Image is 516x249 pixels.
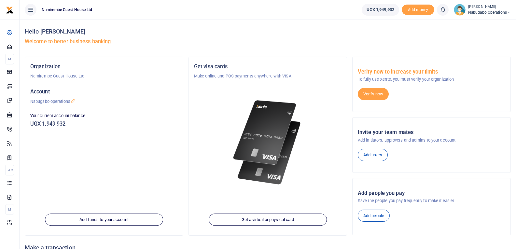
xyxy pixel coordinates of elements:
[231,95,305,190] img: xente-_physical_cards.png
[30,98,178,105] p: Nabugabo operations
[5,54,14,64] li: M
[358,137,505,144] p: Add initiators, approvers and admins to your account
[358,76,505,83] p: To fully use Xente, you must verify your organization
[468,4,511,10] small: [PERSON_NAME]
[5,204,14,215] li: M
[358,149,388,161] a: Add users
[25,38,511,45] h5: Welcome to better business banking
[367,7,394,13] span: UGX 1,949,932
[468,9,511,15] span: Nabugabo operations
[358,129,505,136] h5: Invite your team mates
[358,69,505,75] h5: Verify now to increase your limits
[30,113,178,119] p: Your current account balance
[358,210,390,222] a: Add people
[6,7,14,12] a: logo-small logo-large logo-large
[358,198,505,204] p: Save the people you pay frequently to make it easier
[359,4,402,16] li: Wallet ballance
[454,4,466,16] img: profile-user
[194,73,342,79] p: Make online and POS payments anywhere with VISA
[6,6,14,14] img: logo-small
[30,73,178,79] p: Namirembe Guest House Ltd
[454,4,511,16] a: profile-user [PERSON_NAME] Nabugabo operations
[358,88,389,100] a: Verify now
[362,4,399,16] a: UGX 1,949,932
[30,121,178,127] h5: UGX 1,949,932
[39,7,95,13] span: Namirembe Guest House Ltd
[5,165,14,175] li: Ac
[358,190,505,197] h5: Add people you pay
[209,214,327,226] a: Get a virtual or physical card
[402,5,434,15] span: Add money
[30,63,178,70] h5: Organization
[402,5,434,15] li: Toup your wallet
[402,7,434,12] a: Add money
[45,214,163,226] a: Add funds to your account
[194,63,342,70] h5: Get visa cards
[30,89,178,95] h5: Account
[25,28,511,35] h4: Hello [PERSON_NAME]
